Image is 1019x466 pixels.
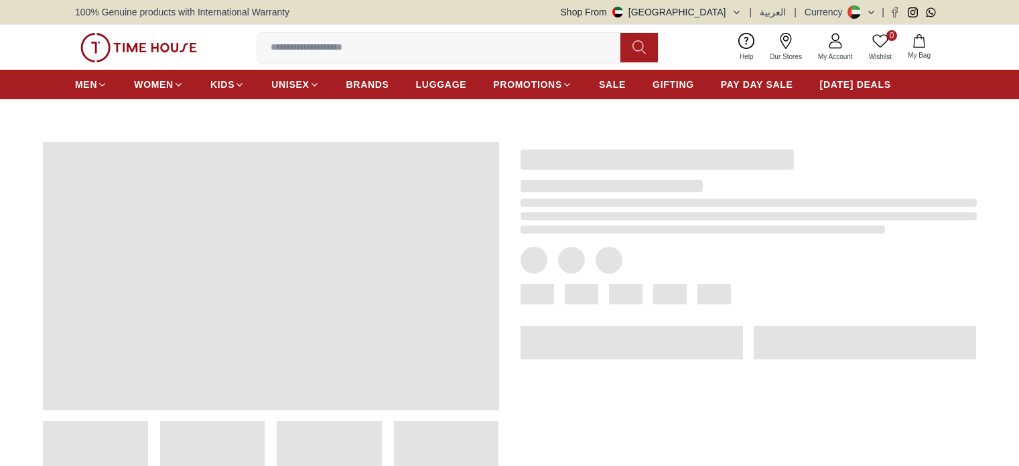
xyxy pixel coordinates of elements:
span: 0 [886,30,897,41]
a: SALE [599,72,626,97]
span: MEN [75,78,97,91]
a: LUGGAGE [416,72,467,97]
a: 0Wishlist [861,30,900,64]
div: Currency [805,5,848,19]
a: Help [732,30,762,64]
span: BRANDS [346,78,389,91]
a: [DATE] DEALS [820,72,891,97]
span: WOMEN [134,78,174,91]
button: العربية [760,5,786,19]
img: United Arab Emirates [612,7,623,17]
span: GIFTING [653,78,694,91]
span: [DATE] DEALS [820,78,891,91]
a: Instagram [908,7,918,17]
span: Our Stores [764,52,807,62]
a: WOMEN [134,72,184,97]
a: Facebook [890,7,900,17]
span: PAY DAY SALE [721,78,793,91]
span: UNISEX [271,78,309,91]
span: 100% Genuine products with International Warranty [75,5,289,19]
span: My Bag [902,50,936,60]
span: | [794,5,797,19]
a: KIDS [210,72,245,97]
button: My Bag [900,32,939,63]
a: Whatsapp [926,7,936,17]
span: My Account [813,52,858,62]
button: Shop From[GEOGRAPHIC_DATA] [561,5,742,19]
a: GIFTING [653,72,694,97]
span: | [882,5,884,19]
a: MEN [75,72,107,97]
a: UNISEX [271,72,319,97]
span: SALE [599,78,626,91]
a: PAY DAY SALE [721,72,793,97]
a: PROMOTIONS [493,72,572,97]
span: | [750,5,752,19]
span: PROMOTIONS [493,78,562,91]
a: Our Stores [762,30,810,64]
span: Wishlist [864,52,897,62]
span: LUGGAGE [416,78,467,91]
a: BRANDS [346,72,389,97]
img: ... [80,33,197,62]
span: Help [734,52,759,62]
span: KIDS [210,78,234,91]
